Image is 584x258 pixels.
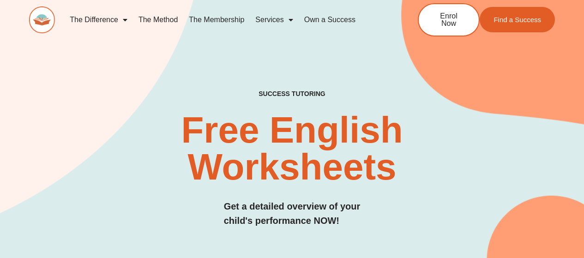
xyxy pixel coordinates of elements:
[299,9,361,30] a: Own a Success
[119,112,465,186] h2: Free English Worksheets​
[183,9,250,30] a: The Membership
[64,9,133,30] a: The Difference
[433,12,465,27] span: Enrol Now
[480,7,555,32] a: Find a Success
[133,9,183,30] a: The Method
[494,16,541,23] span: Find a Success
[250,9,298,30] a: Services
[214,90,370,98] h4: SUCCESS TUTORING​
[418,3,480,36] a: Enrol Now
[64,9,387,30] nav: Menu
[224,199,361,228] h3: Get a detailed overview of your child's performance NOW!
